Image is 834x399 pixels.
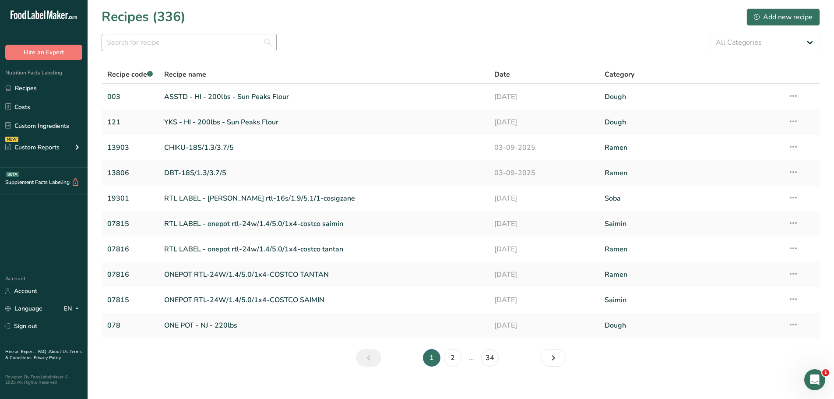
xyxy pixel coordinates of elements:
a: 13903 [107,138,154,157]
h1: Recipes (336) [102,7,186,27]
a: Saimin [605,215,778,233]
div: Custom Reports [5,143,60,152]
a: RTL LABEL - [PERSON_NAME] rtl-16s/1.9/5.1/1-cosigzane [164,189,484,208]
a: 03-09-2025 [494,164,594,182]
span: Recipe name [164,69,206,80]
a: Saimin [605,291,778,309]
a: ONEPOT RTL-24W/1.4/5.0/1x4-COSTCO TANTAN [164,265,484,284]
span: Recipe code [107,70,153,79]
a: [DATE] [494,215,594,233]
a: Previous page [356,349,381,367]
a: [DATE] [494,88,594,106]
a: [DATE] [494,189,594,208]
div: BETA [6,172,19,177]
a: 07816 [107,240,154,258]
a: ASSTD - HI - 200lbs - Sun Peaks Flour [164,88,484,106]
a: [DATE] [494,240,594,258]
a: Ramen [605,164,778,182]
a: YKS - HI - 200lbs - Sun Peaks Flour [164,113,484,131]
a: RTL LABEL - onepot rtl-24w/1.4/5.0/1x4-costco saimin [164,215,484,233]
span: Category [605,69,634,80]
a: Ramen [605,240,778,258]
a: CHIKU-18S/1.3/3.7/5 [164,138,484,157]
a: ONE POT - NJ - 220lbs [164,316,484,335]
div: EN [64,304,82,314]
a: Dough [605,88,778,106]
a: Next page [541,349,566,367]
a: [DATE] [494,113,594,131]
a: Terms & Conditions . [5,349,82,361]
a: Privacy Policy [34,355,61,361]
input: Search for recipe [102,34,277,51]
button: Hire an Expert [5,45,82,60]
a: 07815 [107,291,154,309]
span: 1 [822,369,829,376]
a: Language [5,301,42,316]
a: 13806 [107,164,154,182]
a: Page 34. [481,349,499,367]
a: [DATE] [494,291,594,309]
a: [DATE] [494,265,594,284]
a: 07816 [107,265,154,284]
button: Add new recipe [746,8,820,26]
a: About Us . [49,349,70,355]
div: Powered By FoodLabelMaker © 2025 All Rights Reserved [5,374,82,385]
a: 078 [107,316,154,335]
a: Dough [605,113,778,131]
a: Dough [605,316,778,335]
a: Soba [605,189,778,208]
a: 03-09-2025 [494,138,594,157]
a: RTL LABEL - onepot rtl-24w/1.4/5.0/1x4-costco tantan [164,240,484,258]
a: DBT-18S/1.3/3.7/5 [164,164,484,182]
a: [DATE] [494,316,594,335]
a: Ramen [605,138,778,157]
iframe: Intercom live chat [804,369,825,390]
div: Add new recipe [754,12,813,22]
div: NEW [5,137,18,142]
a: Page 2. [444,349,461,367]
a: 07815 [107,215,154,233]
span: Date [494,69,510,80]
a: FAQ . [38,349,49,355]
a: 003 [107,88,154,106]
a: 121 [107,113,154,131]
a: ONEPOT RTL-24W/1.4/5.0/1x4-COSTCO SAIMIN [164,291,484,309]
a: 19301 [107,189,154,208]
a: Hire an Expert . [5,349,36,355]
a: Ramen [605,265,778,284]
